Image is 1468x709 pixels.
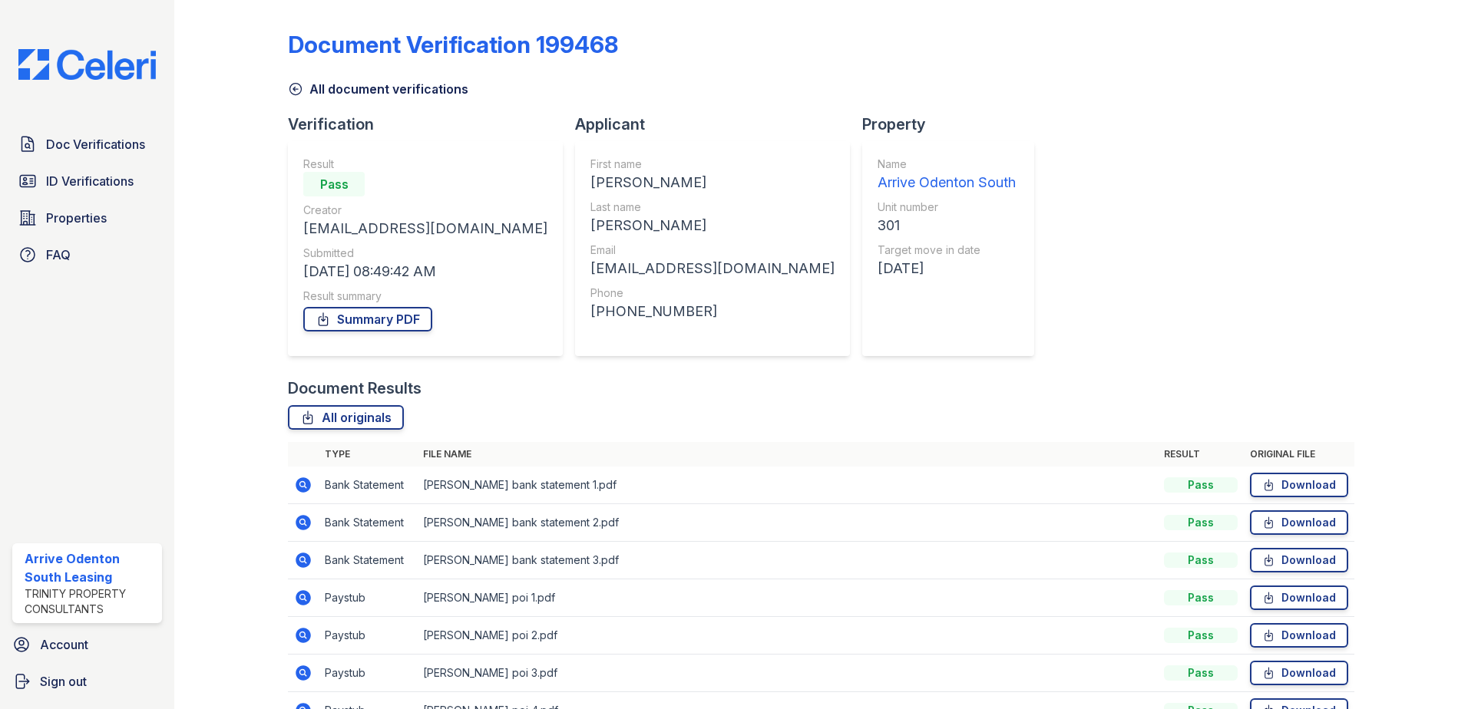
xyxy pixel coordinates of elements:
div: Verification [288,114,575,135]
span: FAQ [46,246,71,264]
div: Pass [1164,552,1238,568]
div: Creator [303,203,547,218]
div: [EMAIL_ADDRESS][DOMAIN_NAME] [590,258,835,279]
td: [PERSON_NAME] poi 1.pdf [417,579,1158,617]
div: Pass [303,172,365,196]
a: Download [1250,473,1348,497]
a: Download [1250,510,1348,535]
div: Document Results [288,378,422,399]
a: FAQ [12,239,162,270]
a: Account [6,629,168,660]
td: [PERSON_NAME] bank statement 3.pdf [417,542,1158,579]
span: Properties [46,209,107,227]
a: All originals [288,405,404,430]
td: Bank Statement [319,504,417,542]
td: Paystub [319,655,417,692]
td: Paystub [319,617,417,655]
span: Account [40,635,88,654]
div: Pass [1164,515,1238,530]
div: First name [590,157,835,172]
div: Pass [1164,628,1238,643]
div: [PERSON_NAME] [590,215,835,236]
div: [DATE] [878,258,1016,279]
div: [PERSON_NAME] [590,172,835,193]
div: Last name [590,200,835,215]
td: Bank Statement [319,467,417,504]
a: All document verifications [288,80,468,98]
td: Bank Statement [319,542,417,579]
a: Download [1250,623,1348,648]
div: Unit number [878,200,1016,215]
div: [EMAIL_ADDRESS][DOMAIN_NAME] [303,218,547,239]
th: Result [1158,442,1244,467]
th: Original file [1244,442,1354,467]
div: Trinity Property Consultants [25,586,156,617]
a: Download [1250,548,1348,572]
td: [PERSON_NAME] poi 3.pdf [417,655,1158,692]
div: Property [862,114,1046,135]
div: Email [590,242,835,258]
div: 301 [878,215,1016,236]
span: ID Verifications [46,172,134,190]
a: Name Arrive Odenton South [878,157,1016,193]
th: File name [417,442,1158,467]
img: CE_Logo_Blue-a8612792a0a2168367f1c8372b55b34899dd931a85d93a1a3d3e32e68fde9ad4.png [6,49,168,80]
div: Phone [590,285,835,301]
a: Download [1250,661,1348,685]
td: [PERSON_NAME] bank statement 2.pdf [417,504,1158,542]
div: Arrive Odenton South Leasing [25,549,156,586]
div: Document Verification 199468 [288,31,618,58]
div: Arrive Odenton South [878,172,1016,193]
td: Paystub [319,579,417,617]
div: Name [878,157,1016,172]
div: Result summary [303,289,547,304]
div: Pass [1164,477,1238,493]
div: Result [303,157,547,172]
td: [PERSON_NAME] poi 2.pdf [417,617,1158,655]
a: Sign out [6,666,168,697]
span: Sign out [40,672,87,691]
a: ID Verifications [12,166,162,196]
div: Submitted [303,246,547,261]
span: Doc Verifications [46,135,145,153]
div: Pass [1164,665,1238,681]
a: Doc Verifications [12,129,162,160]
th: Type [319,442,417,467]
a: Properties [12,203,162,233]
a: Download [1250,585,1348,610]
div: Pass [1164,590,1238,605]
div: [PHONE_NUMBER] [590,301,835,322]
div: Applicant [575,114,862,135]
div: Target move in date [878,242,1016,258]
div: [DATE] 08:49:42 AM [303,261,547,282]
a: Summary PDF [303,307,432,331]
td: [PERSON_NAME] bank statement 1.pdf [417,467,1158,504]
